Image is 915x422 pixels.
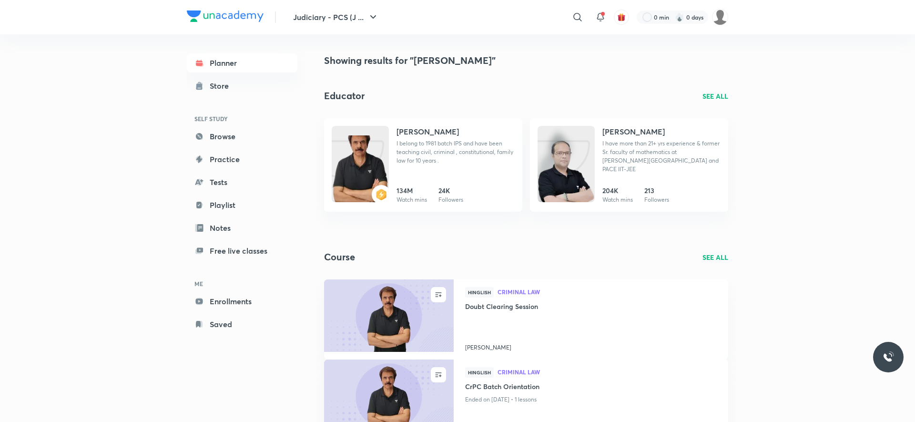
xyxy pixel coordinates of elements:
a: [PERSON_NAME] [465,340,717,352]
a: Unacademy[PERSON_NAME]I have more than 21+ yrs experience & former Sr. faculty of mathematics at ... [530,118,728,212]
h6: 24K [438,185,463,196]
img: badge [376,189,387,200]
a: SEE ALL [702,252,728,262]
img: new-thumbnail [323,278,455,352]
p: Followers [438,196,463,204]
img: streak [675,12,684,22]
span: Hinglish [465,367,494,378]
span: Criminal Law [498,369,717,375]
h4: [PERSON_NAME] [396,126,459,137]
a: Browse [187,127,297,146]
a: Enrollments [187,292,297,311]
a: Company Logo [187,10,264,24]
p: Watch mins [396,196,427,204]
button: Judiciary - PCS (J ... [287,8,385,27]
a: Criminal Law [498,369,717,376]
a: Planner [187,53,297,72]
img: Company Logo [187,10,264,22]
p: Ended on [DATE] • 1 lessons [465,393,717,406]
h4: [PERSON_NAME] [602,126,665,137]
a: Store [187,76,297,95]
a: Saved [187,315,297,334]
a: Playlist [187,196,297,215]
a: Criminal Law [498,289,717,296]
h2: Course [324,250,355,264]
img: avatar [617,13,626,21]
a: new-thumbnail [324,279,454,360]
h6: 204K [602,185,633,196]
p: Watch mins [602,196,633,204]
button: avatar [614,10,629,25]
a: Unacademybadge[PERSON_NAME]I belong to 1981 batch IPS and have been teaching civil, criminal , co... [324,118,522,212]
h4: Showing results for "[PERSON_NAME]" [324,53,728,68]
a: CrPC Batch Orientation [465,381,717,393]
h6: 134M [396,185,427,196]
a: Practice [187,150,297,169]
p: I belong to 1981 batch IPS and have been teaching civil, criminal , constitutional, family law fo... [396,139,515,165]
h6: SELF STUDY [187,111,297,127]
a: Tests [187,173,297,192]
a: Doubt Clearing Session [465,301,717,313]
a: Free live classes [187,241,297,260]
a: Notes [187,218,297,237]
h6: ME [187,276,297,292]
a: SEE ALL [702,91,728,101]
div: Store [210,80,234,92]
img: Unacademy [538,135,595,212]
p: Followers [644,196,669,204]
img: ttu [883,351,894,363]
img: Green Vr [712,9,728,25]
img: Unacademy [332,135,389,212]
p: I have more than 21+ yrs experience & former Sr. faculty of mathematics at Allen career Institute... [602,139,721,174]
h2: Educator [324,89,365,103]
span: Hinglish [465,287,494,298]
h6: 213 [644,185,669,196]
